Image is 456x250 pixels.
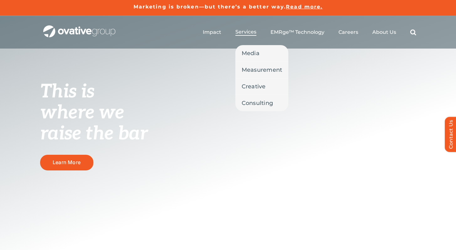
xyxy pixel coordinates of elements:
span: Learn More [53,159,81,165]
a: Consulting [235,95,289,111]
a: Marketing is broken—but there’s a better way. [134,4,286,10]
span: This is [40,81,95,103]
span: Measurement [242,65,282,74]
a: Careers [338,29,358,35]
a: Measurement [235,62,289,78]
span: Services [235,29,256,35]
a: OG_Full_horizontal_WHT [43,25,115,31]
a: Services [235,29,256,36]
a: About Us [372,29,396,35]
nav: Menu [203,22,416,42]
a: Learn More [40,155,93,170]
span: Creative [242,82,266,91]
a: Read more. [286,4,322,10]
a: Impact [203,29,221,35]
span: Media [242,49,259,58]
a: EMRge™ Technology [270,29,324,35]
span: where we raise the bar [40,102,148,145]
a: Media [235,45,289,61]
a: Search [410,29,416,35]
a: Creative [235,78,289,95]
span: Consulting [242,99,273,107]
